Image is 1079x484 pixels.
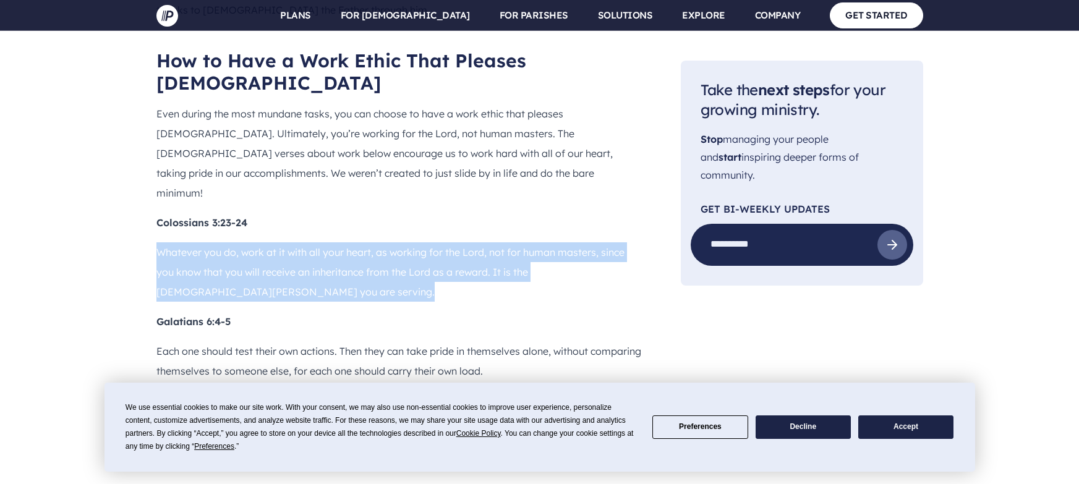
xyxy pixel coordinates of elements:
[701,204,903,214] p: Get Bi-Weekly Updates
[652,415,748,439] button: Preferences
[126,401,638,453] div: We use essential cookies to make our site work. With your consent, we may also use non-essential ...
[156,104,641,203] p: Even during the most mundane tasks, you can choose to have a work ethic that pleases [DEMOGRAPHIC...
[719,151,741,163] span: start
[830,2,923,28] a: GET STARTED
[104,383,975,472] div: Cookie Consent Prompt
[156,216,247,229] b: Colossians 3:23-24
[456,429,501,438] span: Cookie Policy
[858,415,953,439] button: Accept
[701,131,903,184] p: managing your people and inspiring deeper forms of community.
[701,80,885,119] span: Take the for your growing ministry.
[156,242,641,302] p: Whatever you do, work at it with all your heart, as working for the Lord, not for human masters, ...
[156,341,641,381] p: Each one should test their own actions. Then they can take pride in themselves alone, without com...
[756,415,851,439] button: Decline
[758,80,830,99] span: next steps
[194,442,234,451] span: Preferences
[701,134,723,146] span: Stop
[156,315,231,328] b: Galatians 6:4-5
[156,49,641,94] h2: How to Have a Work Ethic That Pleases [DEMOGRAPHIC_DATA]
